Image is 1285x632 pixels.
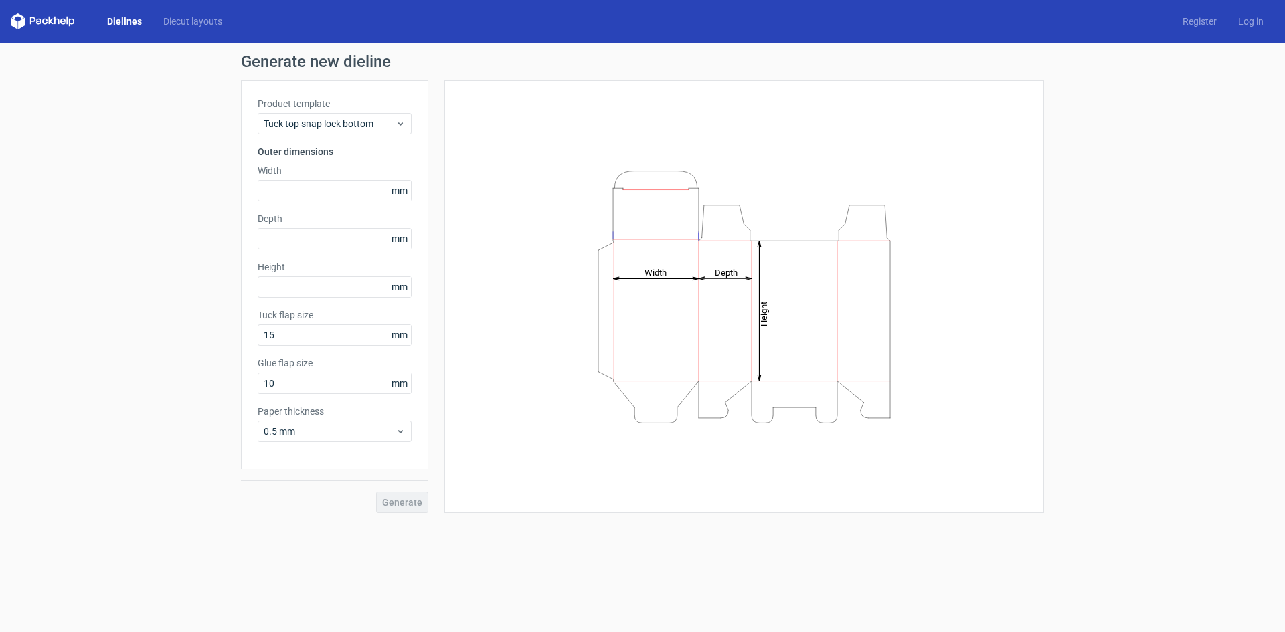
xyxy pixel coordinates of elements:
label: Width [258,164,412,177]
label: Depth [258,212,412,225]
span: Tuck top snap lock bottom [264,117,396,130]
a: Diecut layouts [153,15,233,28]
label: Tuck flap size [258,308,412,322]
span: mm [388,229,411,249]
a: Register [1172,15,1227,28]
h1: Generate new dieline [241,54,1044,70]
span: mm [388,277,411,297]
tspan: Depth [715,267,738,277]
span: mm [388,325,411,345]
h3: Outer dimensions [258,145,412,159]
tspan: Width [645,267,667,277]
span: mm [388,373,411,393]
label: Paper thickness [258,405,412,418]
label: Product template [258,97,412,110]
span: mm [388,181,411,201]
a: Log in [1227,15,1274,28]
a: Dielines [96,15,153,28]
tspan: Height [759,301,769,326]
label: Height [258,260,412,274]
span: 0.5 mm [264,425,396,438]
label: Glue flap size [258,356,412,370]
